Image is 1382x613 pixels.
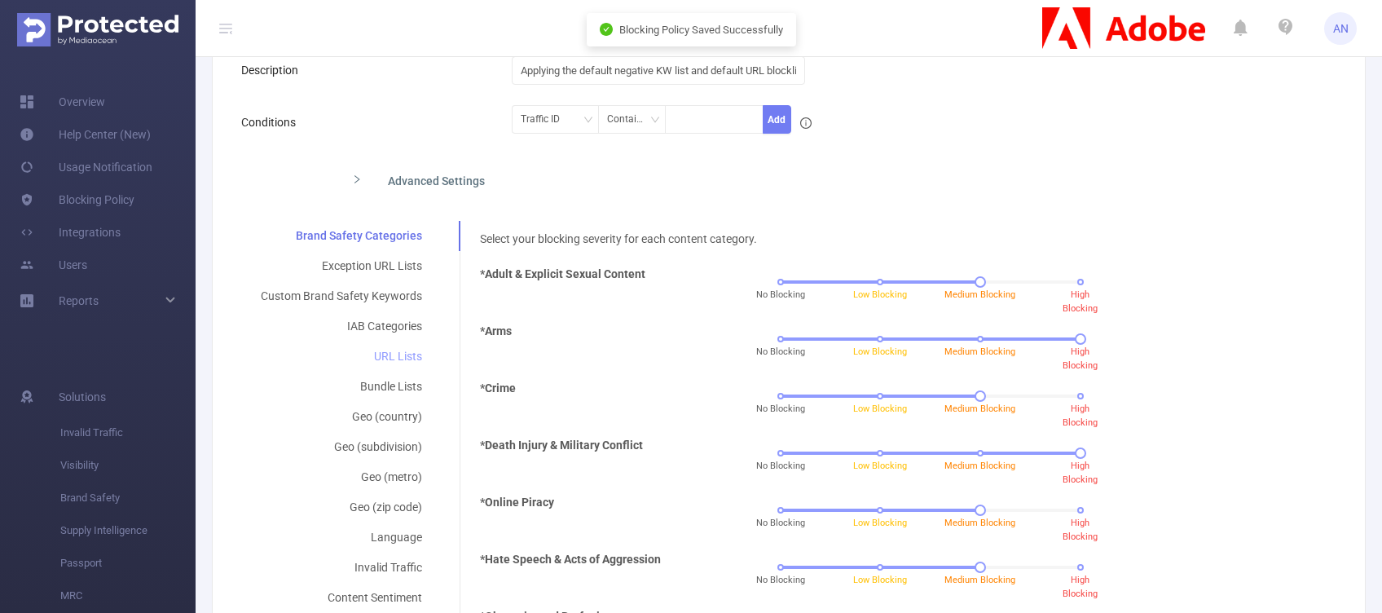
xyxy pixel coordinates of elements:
div: Geo (country) [241,402,442,432]
a: Integrations [20,216,121,249]
button: Add [763,105,791,134]
i: icon: down [583,115,593,126]
div: Exception URL Lists [241,251,442,281]
div: Geo (zip code) [241,492,442,523]
div: Geo (metro) [241,462,442,492]
div: Contains [607,106,658,133]
span: Invalid Traffic [60,417,196,449]
i: icon: check-circle [600,23,613,36]
a: Reports [59,284,99,317]
p: Blocking Policy Saved Successfully [619,22,783,38]
div: Language [241,523,442,553]
span: High Blocking [1063,289,1098,314]
div: icon: rightAdvanced Settings [339,162,988,196]
label: Conditions [241,116,304,129]
a: Usage Notification [20,151,152,183]
span: Solutions [59,381,106,413]
div: Traffic ID [521,106,571,133]
b: *Arms [480,324,512,337]
span: Brand Safety [60,482,196,514]
span: No Blocking [756,574,805,588]
div: Geo (subdivision) [241,432,442,462]
div: Invalid Traffic [241,553,442,583]
span: AN [1333,12,1349,45]
a: Help Center (New) [20,118,151,151]
b: *Death Injury & Military Conflict [480,439,643,452]
div: Content Sentiment [241,583,442,613]
span: Medium Blocking [944,575,1015,585]
span: Low Blocking [853,518,907,528]
span: High Blocking [1063,575,1098,599]
span: Low Blocking [853,461,907,471]
span: Medium Blocking [944,289,1015,300]
span: High Blocking [1063,461,1098,485]
b: *Crime [480,381,516,395]
div: URL Lists [241,342,442,372]
b: *Hate Speech & Acts of Aggression [480,553,661,566]
span: Low Blocking [853,346,907,357]
div: Custom Brand Safety Keywords [241,281,442,311]
span: No Blocking [756,289,805,302]
i: icon: right [352,174,362,184]
span: Medium Blocking [944,461,1015,471]
span: MRC [60,580,196,612]
span: No Blocking [756,403,805,417]
div: IAB Categories [241,311,442,342]
span: No Blocking [756,460,805,474]
span: Low Blocking [853,404,907,414]
span: No Blocking [756,517,805,531]
span: High Blocking [1063,518,1098,542]
a: Blocking Policy [20,183,134,216]
span: No Blocking [756,346,805,359]
i: icon: down [650,115,660,126]
span: Visibility [60,449,196,482]
span: High Blocking [1063,404,1098,428]
b: *Online Piracy [480,496,554,509]
span: Supply Intelligence [60,514,196,547]
div: Brand Safety Categories [241,221,442,251]
span: Passport [60,547,196,580]
label: Description [241,64,306,77]
a: Overview [20,86,105,118]
img: Protected Media [17,13,178,46]
div: Bundle Lists [241,372,442,402]
a: Users [20,249,87,281]
i: icon: info-circle [800,117,812,129]
b: *Adult & Explicit Sexual Content [480,267,645,280]
span: Medium Blocking [944,404,1015,414]
span: Low Blocking [853,575,907,585]
span: Medium Blocking [944,346,1015,357]
span: Medium Blocking [944,518,1015,528]
span: Reports [59,294,99,307]
span: High Blocking [1063,346,1098,371]
span: Low Blocking [853,289,907,300]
